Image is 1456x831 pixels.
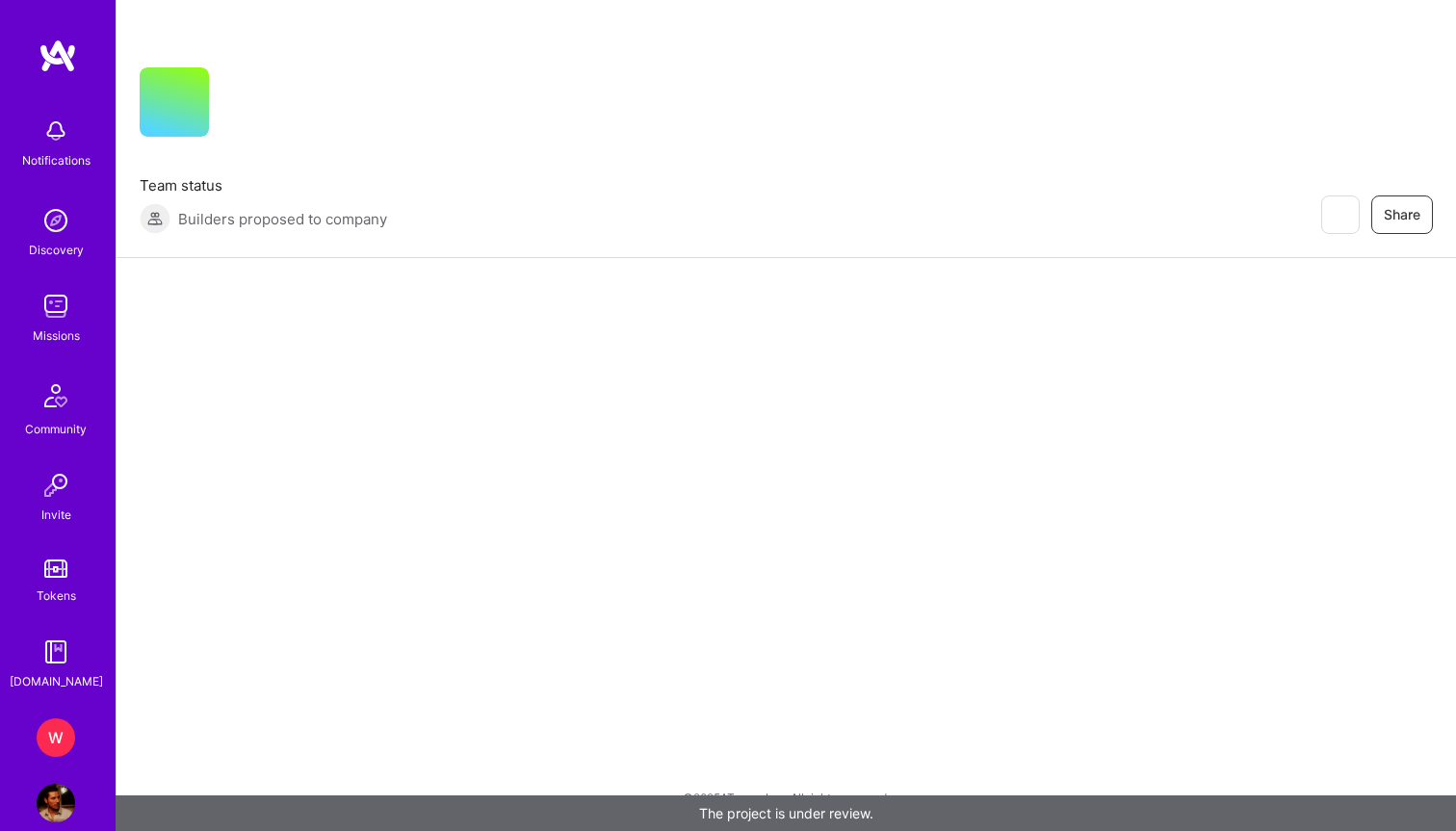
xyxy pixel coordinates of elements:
div: The project is under review. [116,795,1456,831]
div: Notifications [22,150,91,170]
img: Builders proposed to company [140,203,170,234]
img: tokens [44,559,67,578]
img: Invite [37,466,75,505]
span: Team status [140,175,387,195]
img: logo [39,39,77,73]
div: Discovery [29,240,84,260]
div: Community [25,419,87,439]
button: Share [1371,195,1433,234]
div: Missions [33,325,80,346]
div: [DOMAIN_NAME] [10,671,103,691]
img: guide book [37,633,75,671]
i: icon CompanyGray [232,98,247,114]
a: User Avatar [32,784,80,822]
img: discovery [37,201,75,240]
span: Share [1384,205,1420,224]
img: User Avatar [37,784,75,822]
div: W [37,718,75,757]
img: teamwork [37,287,75,325]
i: icon EyeClosed [1332,207,1347,222]
div: Invite [41,505,71,525]
a: W [32,718,80,757]
span: Builders proposed to company [178,209,387,229]
img: bell [37,112,75,150]
div: Tokens [37,585,76,606]
img: Community [33,373,79,419]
